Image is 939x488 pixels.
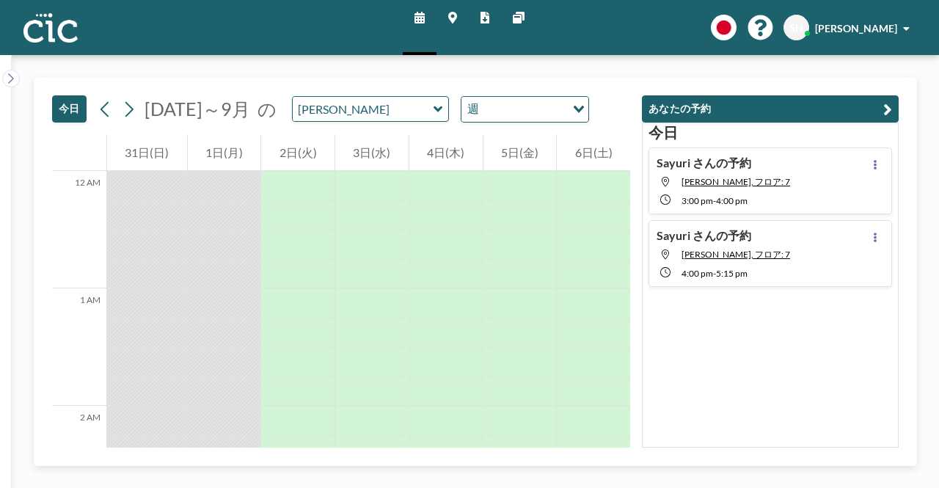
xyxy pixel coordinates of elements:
div: オプションを検索 [461,97,588,122]
div: 1 AM [52,288,106,406]
button: あなたの予約 [642,95,899,123]
h4: Sayuri さんの予約 [657,156,751,170]
font: SH [789,21,803,34]
span: 4:00 PM [716,195,748,206]
div: 12 AM [52,171,106,288]
font: [PERSON_NAME] [815,22,897,34]
input: Yuki [293,97,434,121]
div: 1日(月) [188,134,261,171]
div: 6日(土) [557,134,630,171]
span: 3:00 PM [682,195,713,206]
div: 4日(木) [409,134,483,171]
h4: Sayuri さんの予約 [657,228,751,243]
span: Yuki, フロア: 7 [682,249,790,260]
button: 今日 [52,95,87,123]
font: 今日 [59,102,80,114]
div: 2日(火) [261,134,335,171]
font: あなたの予約 [648,102,712,114]
span: Yuki, フロア: 7 [682,176,790,187]
div: 5日(金) [483,134,557,171]
span: 4:00 PM [682,268,713,279]
span: - [713,195,716,206]
div: 3日(水) [335,134,409,171]
span: - [713,268,716,279]
font: の [257,98,277,120]
h3: 今日 [648,123,892,142]
font: [DATE]～9月 [145,98,250,120]
font: 週 [467,101,479,115]
div: 31日(日) [107,134,187,171]
input: オプションを検索 [483,100,564,119]
span: 5:15 PM [716,268,748,279]
img: 組織ロゴ [23,13,78,43]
